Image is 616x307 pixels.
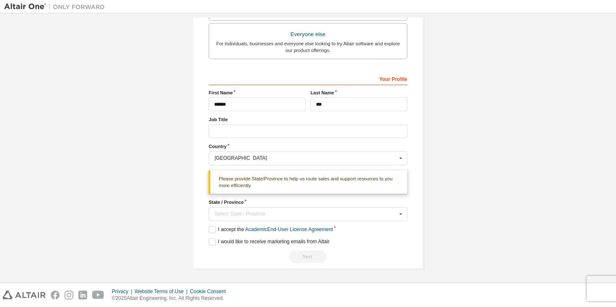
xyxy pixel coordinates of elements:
[209,170,407,194] div: Please provide State/Province to help us route sales and support resources to you more efficiently.
[209,72,407,85] div: Your Profile
[65,291,73,299] img: instagram.svg
[209,143,407,150] label: Country
[209,238,329,245] label: I would like to receive marketing emails from Altair
[311,89,407,96] label: Last Name
[51,291,60,299] img: facebook.svg
[214,40,402,54] div: For individuals, businesses and everyone else looking to try Altair software and explore our prod...
[209,226,333,233] label: I accept the
[214,29,402,40] div: Everyone else
[3,291,46,299] img: altair_logo.svg
[209,199,407,206] label: State / Province
[112,288,135,295] div: Privacy
[135,288,190,295] div: Website Terms of Use
[92,291,104,299] img: youtube.svg
[245,226,333,232] a: Academic End-User License Agreement
[78,291,87,299] img: linkedin.svg
[209,89,305,96] label: First Name
[209,250,407,263] div: Read and acccept EULA to continue
[190,288,230,295] div: Cookie Consent
[4,3,109,11] img: Altair One
[215,211,397,216] div: Select State / Province
[215,156,397,161] div: [GEOGRAPHIC_DATA]
[112,295,231,302] p: © 2025 Altair Engineering, Inc. All Rights Reserved.
[209,116,407,123] label: Job Title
